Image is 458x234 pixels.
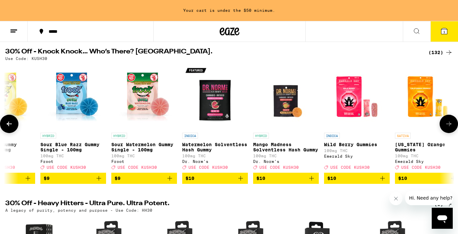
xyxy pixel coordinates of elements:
span: USE CODE KUSH30 [47,165,86,169]
p: HYBRID [111,133,127,139]
button: Add to bag [111,173,177,184]
img: Froot - Sour Blue Razz Gummy Single - 100mg [40,64,106,129]
button: Add to bag [182,173,248,184]
button: 1 [430,21,458,42]
span: $9 [44,176,50,181]
span: USE CODE KUSH30 [118,165,157,169]
p: Mango Madness Solventless Hash Gummy [253,142,319,152]
p: Watermelon Solventless Hash Gummy [182,142,248,152]
span: USE CODE KUSH30 [330,165,370,169]
p: Sour Blue Razz Gummy Single - 100mg [40,142,106,152]
div: Dr. Norm's [182,159,248,164]
span: USE CODE KUSH30 [188,165,228,169]
p: 100mg THC [40,154,106,158]
img: Emerald Sky - Wild Berry Gummies [324,64,390,129]
button: Add to bag [253,173,319,184]
p: Sour Watermelon Gummy Single - 100mg [111,142,177,152]
p: 100mg THC [182,154,248,158]
button: Add to bag [324,173,390,184]
a: Open page for Watermelon Solventless Hash Gummy from Dr. Norm's [182,64,248,173]
h2: 30% Off - Knock Knock… Who’s There? [GEOGRAPHIC_DATA]. [5,49,421,56]
iframe: Message from company [405,191,453,205]
div: Dr. Norm's [253,159,319,164]
a: Open page for Mango Madness Solventless Hash Gummy from Dr. Norm's [253,64,319,173]
iframe: Button to launch messaging window [432,208,453,229]
img: Dr. Norm's - Watermelon Solventless Hash Gummy [182,64,248,129]
a: (132) [428,49,453,56]
span: 1 [443,30,445,34]
iframe: Close message [389,192,403,205]
span: $10 [398,176,407,181]
p: A legacy of purity, potency and purpose - Use Code: HH30 [5,208,152,212]
div: Froot [111,159,177,164]
h2: 30% Off - Heavy Hitters - Ultra Pure. Ultra Potent. [5,200,421,208]
span: USE CODE KUSH30 [259,165,299,169]
img: Dr. Norm's - Mango Madness Solventless Hash Gummy [253,64,319,129]
span: $9 [115,176,120,181]
a: Open page for Wild Berry Gummies from Emerald Sky [324,64,390,173]
p: 100mg THC [324,148,390,153]
span: $10 [256,176,265,181]
span: USE CODE KUSH30 [401,165,441,169]
span: $10 [185,176,194,181]
p: INDICA [324,133,340,139]
p: 100mg THC [253,154,319,158]
img: Froot - Sour Watermelon Gummy Single - 100mg [111,64,177,129]
button: Add to bag [40,173,106,184]
a: Open page for Sour Watermelon Gummy Single - 100mg from Froot [111,64,177,173]
p: HYBRID [40,133,56,139]
p: SATIVA [395,133,411,139]
p: Wild Berry Gummies [324,142,390,147]
a: Open page for Sour Blue Razz Gummy Single - 100mg from Froot [40,64,106,173]
p: HYBRID [253,133,269,139]
span: $10 [327,176,336,181]
p: 100mg THC [111,154,177,158]
div: Froot [40,159,106,164]
div: Emerald Sky [324,154,390,158]
p: INDICA [182,133,198,139]
p: Use Code: KUSH30 [5,56,47,61]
